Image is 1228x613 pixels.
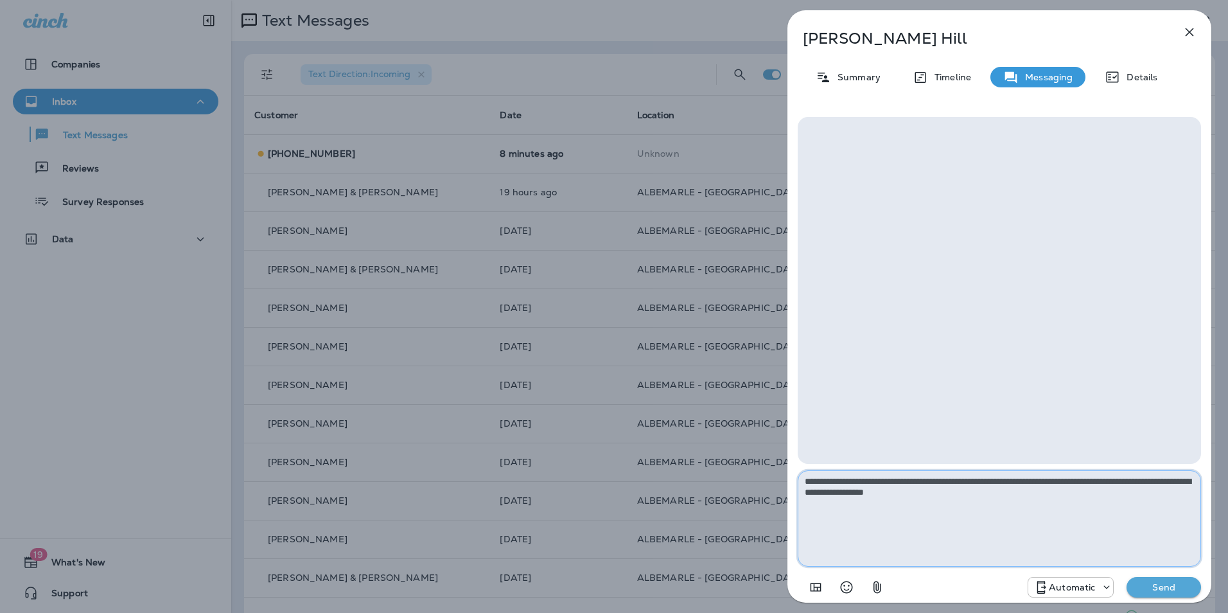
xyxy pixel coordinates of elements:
p: Send [1137,582,1191,593]
p: Messaging [1019,72,1073,82]
button: Select an emoji [834,574,859,600]
button: Send [1127,577,1201,598]
p: Summary [831,72,881,82]
p: [PERSON_NAME] Hill [803,30,1153,48]
p: Automatic [1049,582,1095,592]
button: Add in a premade template [803,574,829,600]
p: Timeline [928,72,971,82]
p: Details [1120,72,1157,82]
